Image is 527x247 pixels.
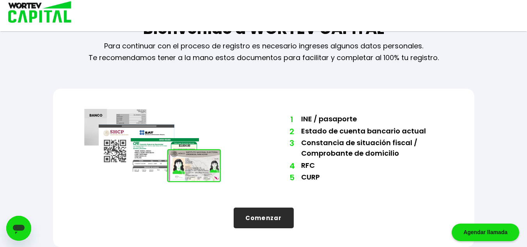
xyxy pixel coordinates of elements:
[6,216,31,241] iframe: Botón para iniciar la ventana de mensajería
[289,160,293,172] span: 4
[452,224,519,241] div: Agendar llamada
[289,114,293,125] span: 1
[89,40,439,64] p: Para continuar con el proceso de registro es necesario ingreses algunos datos personales. Te reco...
[234,208,294,228] button: Comenzar
[289,172,293,183] span: 5
[289,126,293,137] span: 2
[301,137,443,160] li: Constancia de situación fiscal / Comprobante de domicilio
[301,160,443,172] li: RFC
[301,114,443,126] li: INE / pasaporte
[289,137,293,149] span: 3
[301,172,443,184] li: CURP
[301,126,443,138] li: Estado de cuenta bancario actual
